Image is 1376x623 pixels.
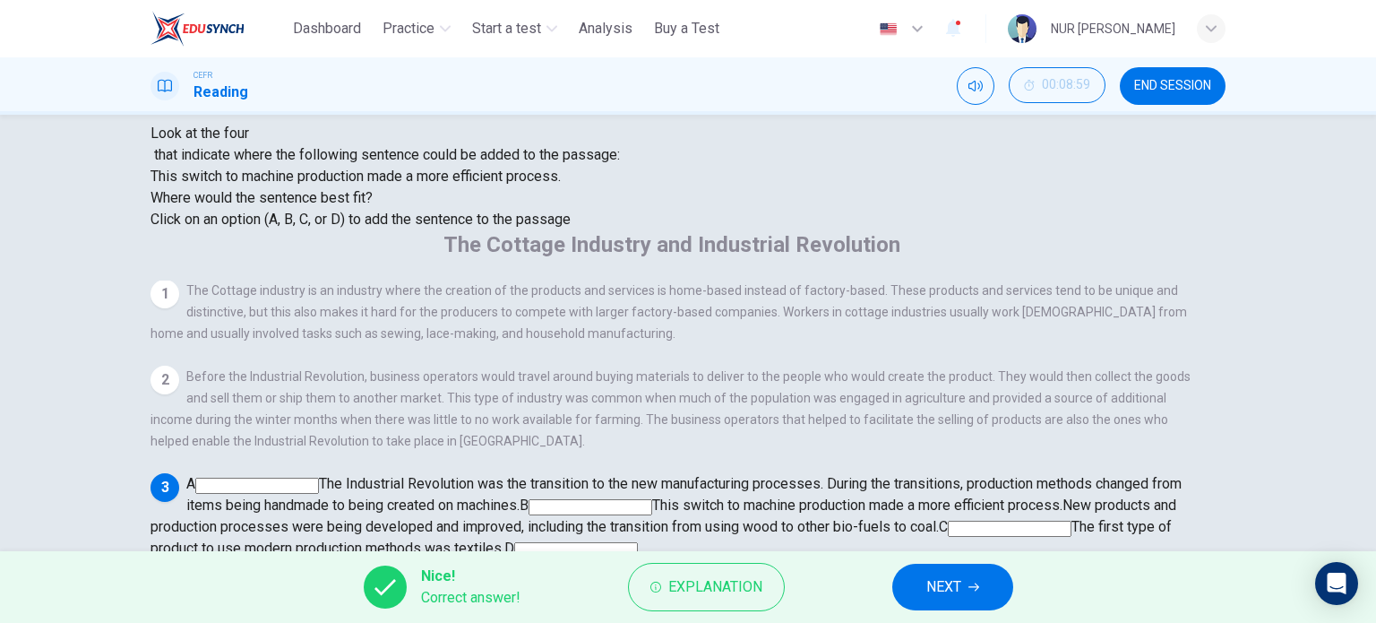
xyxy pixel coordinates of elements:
[926,575,961,600] span: NEXT
[150,211,571,228] span: Click on an option (A, B, C, or D) to add the sentence to the passage
[1042,78,1090,92] span: 00:08:59
[286,13,368,45] button: Dashboard
[504,540,514,557] span: D
[383,18,434,39] span: Practice
[957,67,994,105] div: Mute
[150,189,376,206] span: Where would the sentence best fit?
[1315,562,1358,605] div: Open Intercom Messenger
[647,13,727,45] button: Buy a Test
[150,11,286,47] a: ELTC logo
[628,563,785,611] button: Explanation
[186,475,1182,514] span: The Industrial Revolution was the transition to the new manufacturing processes. During the trans...
[1051,18,1175,39] div: NUR [PERSON_NAME]
[150,11,245,47] img: ELTC logo
[1009,67,1105,105] div: Hide
[375,13,458,45] button: Practice
[652,497,1062,514] span: This switch to machine production made a more efficient process.
[193,82,248,103] h1: Reading
[193,69,212,82] span: CEFR
[443,230,900,259] h4: The Cottage Industry and Industrial Revolution
[892,564,1013,610] button: NEXT
[150,369,1191,448] span: Before the Industrial Revolution, business operators would travel around buying materials to deli...
[465,13,564,45] button: Start a test
[421,587,520,609] span: Correct answer!
[421,566,520,587] span: Nice!
[520,497,529,514] span: B
[150,473,179,502] div: 3
[150,283,1187,341] span: The Cottage industry is an industry where the creation of the products and services is home-based...
[1120,67,1225,105] button: END SESSION
[1134,79,1211,93] span: END SESSION
[1009,67,1105,103] button: 00:08:59
[654,18,719,39] span: Buy a Test
[668,575,762,600] span: Explanation
[186,475,195,492] span: A
[293,18,361,39] span: Dashboard
[150,168,561,185] span: This switch to machine production made a more efficient process.
[579,18,632,39] span: Analysis
[939,518,948,535] span: C
[150,280,179,308] div: 1
[150,366,179,394] div: 2
[1008,14,1036,43] img: Profile picture
[572,13,640,45] button: Analysis
[877,22,899,36] img: en
[472,18,541,39] span: Start a test
[150,123,620,166] span: Look at the four that indicate where the following sentence could be added to the passage:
